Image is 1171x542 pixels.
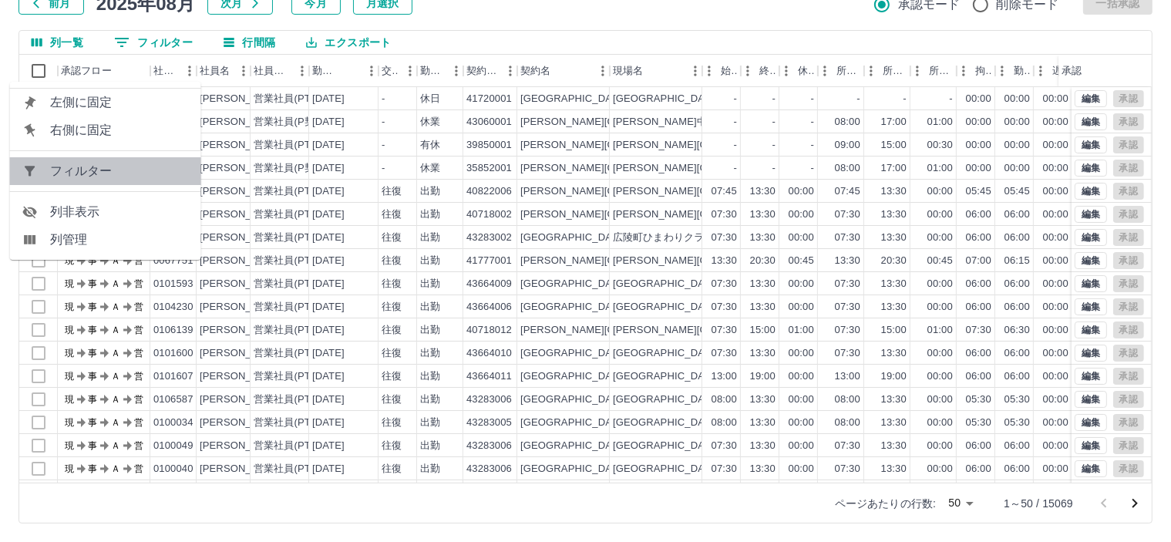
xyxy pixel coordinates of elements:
button: 編集 [1075,460,1107,477]
div: 営業社員(PT契約) [254,323,335,338]
div: 01:00 [927,161,953,176]
div: 拘束 [975,55,992,87]
div: 出勤 [420,207,440,222]
div: 有休 [420,138,440,153]
div: 往復 [382,254,402,268]
div: 社員名 [200,55,230,87]
div: - [772,138,776,153]
div: 43664010 [466,346,512,361]
div: 40718002 [466,207,512,222]
div: 15:00 [881,138,907,153]
text: 現 [65,301,74,312]
div: 00:00 [927,207,953,222]
div: [PERSON_NAME][GEOGRAPHIC_DATA][PERSON_NAME]学童保育所 [613,323,937,338]
div: 07:30 [712,300,737,315]
button: メニュー [399,59,422,82]
div: 往復 [382,323,402,338]
button: フィルター表示 [102,31,205,54]
button: 編集 [1075,321,1107,338]
div: 0104230 [153,300,193,315]
button: メニュー [684,59,707,82]
div: 20:30 [881,254,907,268]
div: 13:30 [881,231,907,245]
div: - [950,92,953,106]
div: 00:00 [789,231,814,245]
div: 拘束 [957,55,995,87]
button: 編集 [1075,252,1107,269]
div: [PERSON_NAME] [200,300,284,315]
div: [PERSON_NAME] [200,231,284,245]
button: 編集 [1075,391,1107,408]
div: 現場名 [610,55,702,87]
div: 00:00 [1004,161,1030,176]
div: 休憩 [798,55,815,87]
div: 契約コード [466,55,499,87]
div: 00:00 [1004,138,1030,153]
text: 現 [65,278,74,289]
div: 往復 [382,277,402,291]
div: 出勤 [420,231,440,245]
div: 00:00 [927,184,953,199]
div: 遅刻等 [1052,55,1069,87]
div: 承認 [1062,55,1082,87]
div: 往復 [382,346,402,361]
div: 13:30 [881,277,907,291]
div: 勤務区分 [417,55,463,87]
div: 13:30 [750,184,776,199]
div: 所定開始 [836,55,861,87]
div: 07:30 [712,231,737,245]
div: 40718012 [466,323,512,338]
text: 事 [88,278,97,289]
div: 06:00 [1004,277,1030,291]
div: 往復 [382,300,402,315]
div: 所定開始 [818,55,864,87]
div: 00:00 [966,161,991,176]
div: 社員番号 [150,55,197,87]
div: - [811,115,814,130]
div: 承認 [1058,55,1139,87]
div: 01:00 [927,115,953,130]
div: 13:30 [835,254,860,268]
div: - [772,161,776,176]
text: 営 [134,255,143,266]
div: 13:30 [750,231,776,245]
div: [DATE] [312,231,345,245]
div: [PERSON_NAME] [200,323,284,338]
button: 編集 [1075,275,1107,292]
div: 07:30 [835,231,860,245]
div: [PERSON_NAME] [200,138,284,153]
button: 編集 [1075,160,1107,177]
div: [DATE] [312,138,345,153]
div: 00:00 [1004,92,1030,106]
div: 35852001 [466,161,512,176]
div: 00:00 [927,231,953,245]
div: 06:00 [1004,207,1030,222]
div: [PERSON_NAME] [200,161,284,176]
div: 00:45 [789,254,814,268]
div: 始業 [702,55,741,87]
div: 00:00 [1043,207,1068,222]
div: 00:00 [927,300,953,315]
div: [DATE] [312,323,345,338]
div: - [734,138,737,153]
div: 契約名 [520,55,550,87]
div: 営業社員(PT契約) [254,231,335,245]
button: 編集 [1075,414,1107,431]
text: Ａ [111,325,120,335]
div: 00:00 [1043,92,1068,106]
div: 契約コード [463,55,517,87]
button: メニュー [232,59,255,82]
div: - [734,92,737,106]
button: 編集 [1075,90,1107,107]
div: 07:00 [966,254,991,268]
div: 13:30 [750,207,776,222]
div: 09:00 [835,138,860,153]
div: 休憩 [779,55,818,87]
div: 勤務 [1014,55,1031,87]
div: [GEOGRAPHIC_DATA] [613,277,719,291]
div: [PERSON_NAME][GEOGRAPHIC_DATA] [520,161,711,176]
div: 所定休憩 [910,55,957,87]
div: [PERSON_NAME][GEOGRAPHIC_DATA]城陽小学校放課後児童クラブ [613,184,935,199]
div: 40822006 [466,184,512,199]
button: メニュー [499,59,522,82]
